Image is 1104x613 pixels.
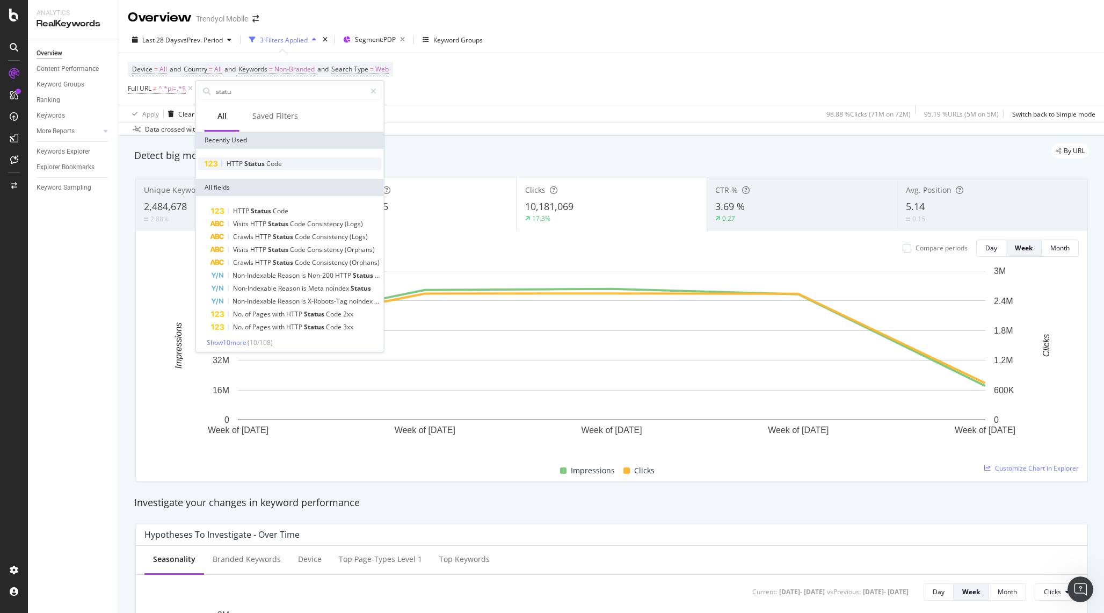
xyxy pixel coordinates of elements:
[207,338,246,347] span: Show 10 more
[994,386,1014,395] text: 600K
[994,326,1013,335] text: 1.8M
[215,83,366,99] input: Search by field name
[395,426,455,435] text: Week of [DATE]
[1067,576,1093,602] iframe: Intercom live chat
[286,309,304,319] span: HTTP
[153,554,195,565] div: Seasonality
[128,31,236,48] button: Last 28 DaysvsPrev. Period
[295,232,312,241] span: Code
[252,309,272,319] span: Pages
[144,265,1079,452] div: A chart.
[255,232,273,241] span: HTTP
[209,64,213,74] span: =
[134,496,1089,510] div: Investigate your changes in keyword performance
[779,587,825,596] div: [DATE] - [DATE]
[272,322,286,331] span: with
[252,322,272,331] span: Pages
[154,64,158,74] span: =
[924,110,999,119] div: 95.19 % URLs ( 5M on 5M )
[1042,240,1079,257] button: Month
[273,258,295,267] span: Status
[1012,110,1095,119] div: Switch back to Simple mode
[142,110,159,119] div: Apply
[433,35,483,45] div: Keyword Groups
[985,243,997,253] div: Day
[345,245,375,254] span: (Orphans)
[250,245,268,254] span: HTTP
[768,426,829,435] text: Week of [DATE]
[350,232,368,241] span: (Logs)
[933,587,945,596] div: Day
[989,583,1026,601] button: Month
[335,271,353,280] span: HTTP
[128,84,151,93] span: Full URL
[994,356,1013,365] text: 1.2M
[634,464,655,477] span: Clicks
[214,62,222,77] span: All
[924,583,954,601] button: Day
[350,258,380,267] span: (Orphans)
[581,426,642,435] text: Week of [DATE]
[290,245,307,254] span: Code
[312,258,350,267] span: Consistency
[142,35,180,45] span: Last 28 Days
[290,219,307,228] span: Code
[196,13,248,24] div: Trendyol Mobile
[339,554,422,565] div: Top Page-Types Level 1
[1050,243,1070,253] div: Month
[245,309,252,319] span: of
[37,48,111,59] a: Overview
[233,271,278,280] span: Non-Indexable
[278,284,302,293] span: Reason
[995,464,1079,473] span: Customize Chart in Explorer
[863,587,909,596] div: [DATE] - [DATE]
[278,271,301,280] span: Reason
[248,338,273,347] span: ( 10 / 108 )
[272,309,286,319] span: with
[252,111,298,121] div: Saved Filters
[304,322,326,331] span: Status
[227,159,244,168] span: HTTP
[976,240,1006,257] button: Day
[224,64,236,74] span: and
[912,214,925,223] div: 0.15
[273,232,295,241] span: Status
[998,587,1017,596] div: Month
[159,62,167,77] span: All
[37,95,111,106] a: Ranking
[208,426,268,435] text: Week of [DATE]
[571,464,615,477] span: Impressions
[301,271,308,280] span: is
[250,219,268,228] span: HTTP
[144,529,300,540] div: Hypotheses to Investigate - Over Time
[349,297,379,306] span: noindex
[375,62,389,77] span: Web
[233,322,245,331] span: No.
[962,587,980,596] div: Week
[273,206,288,215] span: Code
[224,415,229,424] text: 0
[994,296,1013,305] text: 2.4M
[916,243,968,253] div: Compare periods
[37,110,65,121] div: Keywords
[955,426,1015,435] text: Week of [DATE]
[298,554,322,565] div: Device
[153,84,157,93] span: ≠
[233,284,278,293] span: Non-Indexable
[251,206,273,215] span: Status
[984,464,1079,473] a: Customize Chart in Explorer
[144,200,187,213] span: 2,484,678
[213,554,281,565] div: Branded Keywords
[269,64,273,74] span: =
[370,64,374,74] span: =
[307,219,345,228] span: Consistency
[1042,334,1051,357] text: Clicks
[255,258,273,267] span: HTTP
[128,9,192,27] div: Overview
[301,297,308,306] span: is
[233,245,250,254] span: Visits
[233,258,255,267] span: Crawls
[525,185,546,195] span: Clicks
[132,64,152,74] span: Device
[144,218,148,221] img: Equal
